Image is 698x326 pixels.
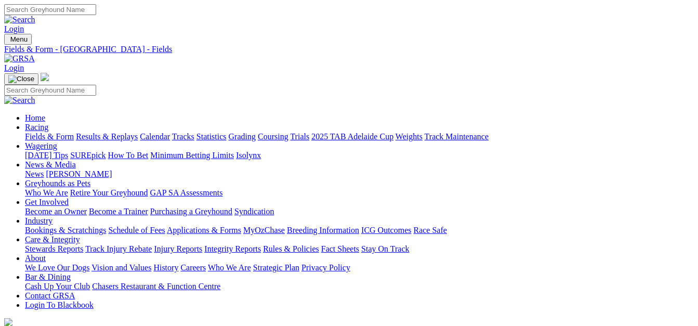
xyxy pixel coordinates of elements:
button: Toggle navigation [4,34,32,45]
a: Login [4,24,24,33]
a: Syndication [234,207,274,216]
a: Industry [25,216,52,225]
a: Login To Blackbook [25,301,94,309]
a: Stay On Track [361,244,409,253]
a: Purchasing a Greyhound [150,207,232,216]
a: Integrity Reports [204,244,261,253]
a: Track Maintenance [425,132,489,141]
a: History [153,263,178,272]
a: Privacy Policy [301,263,350,272]
a: Race Safe [413,226,446,234]
a: Trials [290,132,309,141]
button: Toggle navigation [4,73,38,85]
div: Greyhounds as Pets [25,188,694,198]
a: Bar & Dining [25,272,71,281]
img: GRSA [4,54,35,63]
a: [DATE] Tips [25,151,68,160]
a: Chasers Restaurant & Function Centre [92,282,220,291]
a: Racing [25,123,48,132]
a: Fields & Form - [GEOGRAPHIC_DATA] - Fields [4,45,694,54]
a: Login [4,63,24,72]
a: News & Media [25,160,76,169]
a: Cash Up Your Club [25,282,90,291]
a: ICG Outcomes [361,226,411,234]
div: Bar & Dining [25,282,694,291]
a: Fact Sheets [321,244,359,253]
div: Industry [25,226,694,235]
img: Close [8,75,34,83]
a: Greyhounds as Pets [25,179,90,188]
a: Fields & Form [25,132,74,141]
a: Results & Replays [76,132,138,141]
a: Coursing [258,132,288,141]
a: News [25,169,44,178]
a: Tracks [172,132,194,141]
a: 2025 TAB Adelaide Cup [311,132,393,141]
a: Applications & Forms [167,226,241,234]
input: Search [4,4,96,15]
div: Care & Integrity [25,244,694,254]
a: How To Bet [108,151,149,160]
a: Strategic Plan [253,263,299,272]
a: Isolynx [236,151,261,160]
a: Track Injury Rebate [85,244,152,253]
a: About [25,254,46,263]
span: Menu [10,35,28,43]
a: Careers [180,263,206,272]
a: Calendar [140,132,170,141]
div: Wagering [25,151,694,160]
a: Retire Your Greyhound [70,188,148,197]
a: [PERSON_NAME] [46,169,112,178]
a: Contact GRSA [25,291,75,300]
a: Become a Trainer [89,207,148,216]
img: Search [4,96,35,105]
div: Get Involved [25,207,694,216]
div: About [25,263,694,272]
a: Vision and Values [91,263,151,272]
input: Search [4,85,96,96]
a: Care & Integrity [25,235,80,244]
a: Home [25,113,45,122]
a: We Love Our Dogs [25,263,89,272]
img: logo-grsa-white.png [41,73,49,81]
a: Stewards Reports [25,244,83,253]
a: Who We Are [25,188,68,197]
a: Get Involved [25,198,69,206]
img: Search [4,15,35,24]
a: Grading [229,132,256,141]
a: Breeding Information [287,226,359,234]
a: SUREpick [70,151,106,160]
a: Rules & Policies [263,244,319,253]
a: MyOzChase [243,226,285,234]
a: Injury Reports [154,244,202,253]
a: GAP SA Assessments [150,188,223,197]
a: Schedule of Fees [108,226,165,234]
a: Statistics [196,132,227,141]
a: Bookings & Scratchings [25,226,106,234]
a: Become an Owner [25,207,87,216]
div: News & Media [25,169,694,179]
a: Wagering [25,141,57,150]
a: Who We Are [208,263,251,272]
a: Minimum Betting Limits [150,151,234,160]
div: Racing [25,132,694,141]
a: Weights [396,132,423,141]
